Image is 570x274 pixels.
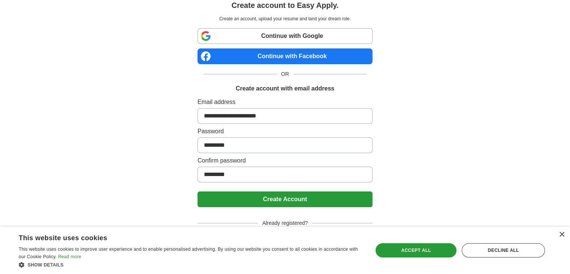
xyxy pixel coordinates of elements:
div: Show details [19,261,362,268]
span: This website uses cookies to improve user experience and to enable personalised advertising. By u... [19,247,358,259]
span: OR [277,70,293,78]
a: Continue with Facebook [197,48,373,64]
a: Read more, opens a new window [58,254,81,259]
p: Create an account, upload your resume and land your dream role. [199,15,371,22]
div: This website uses cookies [19,231,344,242]
span: Show details [28,262,64,268]
button: Create Account [197,191,373,207]
a: Continue with Google [197,28,373,44]
h1: Create account with email address [236,84,334,93]
div: Accept all [376,243,456,257]
label: Email address [197,98,373,107]
div: Decline all [462,243,545,257]
span: Already registered? [258,219,312,227]
label: Confirm password [197,156,373,165]
label: Password [197,127,373,136]
div: Close [559,232,564,238]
